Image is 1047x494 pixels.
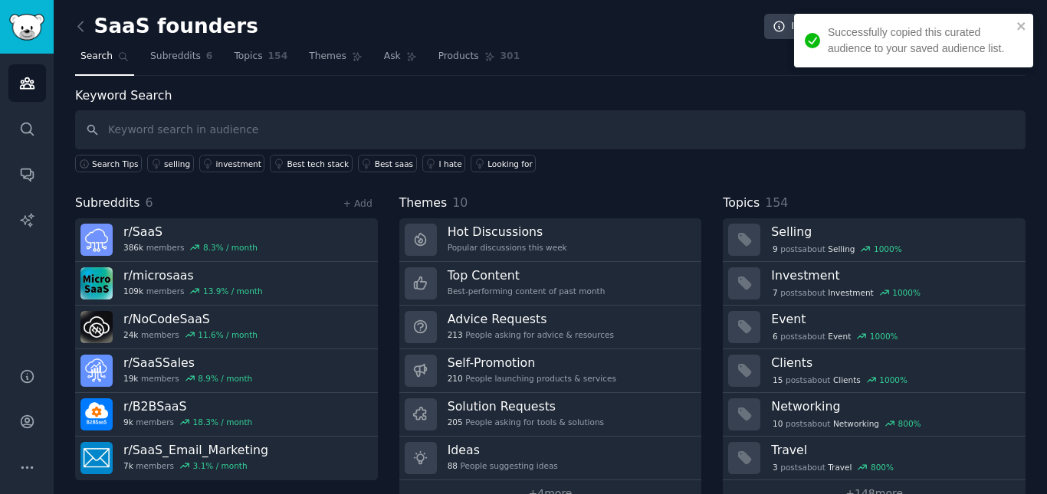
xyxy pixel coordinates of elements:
[771,442,1015,458] h3: Travel
[771,224,1015,240] h3: Selling
[448,242,567,253] div: Popular discussions this week
[771,311,1015,327] h3: Event
[147,155,194,172] a: selling
[287,159,349,169] div: Best tech stack
[123,224,258,240] h3: r/ SaaS
[123,311,258,327] h3: r/ NoCodeSaaS
[448,460,558,471] div: People suggesting ideas
[422,155,466,172] a: I hate
[150,50,201,64] span: Subreddits
[399,393,702,437] a: Solution Requests205People asking for tools & solutions
[123,286,263,296] div: members
[206,50,213,64] span: 6
[448,373,616,384] div: People launching products & services
[80,267,113,299] img: microsaas
[828,244,855,254] span: Selling
[75,218,378,262] a: r/SaaS386kmembers8.3% / month
[203,242,258,253] div: 8.3 % / month
[75,349,378,393] a: r/SaaSSales19kmembers8.9% / month
[75,306,378,349] a: r/NoCodeSaaS24kmembers11.6% / month
[892,287,921,298] div: 1000 %
[828,287,873,298] span: Investment
[723,262,1026,306] a: Investment7postsaboutInvestment1000%
[234,50,262,64] span: Topics
[771,373,908,387] div: post s about
[452,195,468,210] span: 10
[228,44,293,76] a: Topics154
[123,460,268,471] div: members
[828,25,1012,57] div: Successfully copied this curated audience to your saved audience list.
[123,460,133,471] span: 7k
[828,462,852,473] span: Travel
[198,373,252,384] div: 8.9 % / month
[123,417,252,427] div: members
[80,311,113,343] img: NoCodeSaaS
[773,462,778,473] span: 3
[80,398,113,430] img: B2BSaaS
[448,442,558,458] h3: Ideas
[879,375,908,385] div: 1000 %
[75,110,1026,149] input: Keyword search in audience
[270,155,352,172] a: Best tech stack
[723,393,1026,437] a: Networking10postsaboutNetworking800%
[771,329,899,343] div: post s about
[764,14,821,40] a: Info
[145,44,218,76] a: Subreddits6
[399,349,702,393] a: Self-Promotion210People launching products & services
[399,437,702,480] a: Ideas88People suggesting ideas
[771,242,903,256] div: post s about
[874,244,902,254] div: 1000 %
[123,242,143,253] span: 386k
[448,373,463,384] span: 210
[723,349,1026,393] a: Clients15postsaboutClients1000%
[771,355,1015,371] h3: Clients
[833,418,879,429] span: Networking
[448,329,463,340] span: 213
[771,286,921,299] div: post s about
[216,159,261,169] div: investment
[80,224,113,256] img: SaaS
[75,437,378,480] a: r/SaaS_Email_Marketing7kmembers3.1% / month
[448,355,616,371] h3: Self-Promotion
[771,417,922,430] div: post s about
[92,159,139,169] span: Search Tips
[438,50,479,64] span: Products
[773,418,783,429] span: 10
[448,286,606,296] div: Best-performing content of past month
[123,329,258,340] div: members
[123,286,143,296] span: 109k
[123,442,268,458] h3: r/ SaaS_Email_Marketing
[80,50,113,64] span: Search
[773,375,783,385] span: 15
[80,355,113,387] img: SaaSSales
[164,159,190,169] div: selling
[75,262,378,306] a: r/microsaas109kmembers13.9% / month
[304,44,368,76] a: Themes
[433,44,525,76] a: Products301
[448,224,567,240] h3: Hot Discussions
[723,194,760,213] span: Topics
[379,44,422,76] a: Ask
[203,286,263,296] div: 13.9 % / month
[1016,20,1027,32] button: close
[123,355,252,371] h3: r/ SaaSSales
[193,460,248,471] div: 3.1 % / month
[833,375,861,385] span: Clients
[773,287,778,298] span: 7
[75,194,140,213] span: Subreddits
[439,159,462,169] div: I hate
[123,329,138,340] span: 24k
[448,311,614,327] h3: Advice Requests
[123,373,138,384] span: 19k
[448,460,458,471] span: 88
[384,50,401,64] span: Ask
[501,50,520,64] span: 301
[870,331,898,342] div: 1000 %
[448,417,463,427] span: 205
[399,218,702,262] a: Hot DiscussionsPopular discussions this week
[123,373,252,384] div: members
[123,242,258,253] div: members
[471,155,536,172] a: Looking for
[771,398,1015,414] h3: Networking
[309,50,346,64] span: Themes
